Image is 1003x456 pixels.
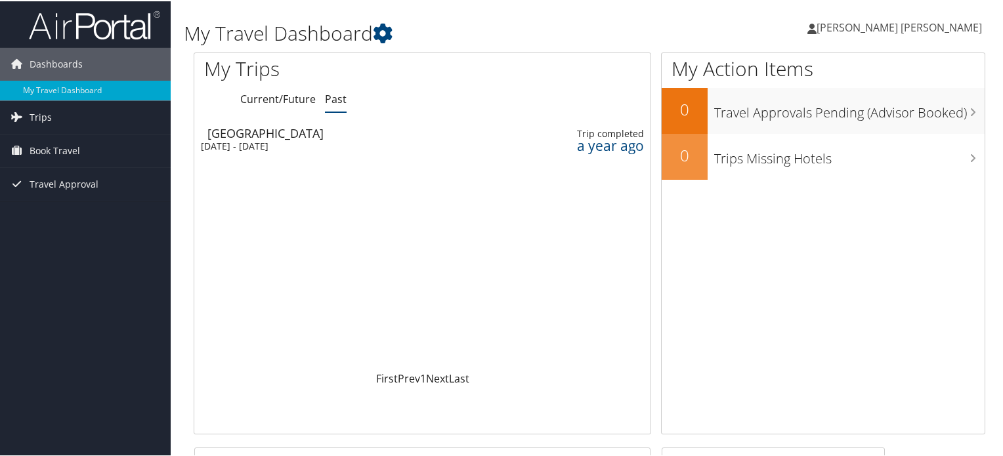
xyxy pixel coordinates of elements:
[398,370,420,384] a: Prev
[29,9,160,39] img: airportal-logo.png
[184,18,725,46] h1: My Travel Dashboard
[714,142,985,167] h3: Trips Missing Hotels
[714,96,985,121] h3: Travel Approvals Pending (Advisor Booked)
[207,126,342,138] div: [GEOGRAPHIC_DATA]
[30,47,83,79] span: Dashboards
[30,167,98,199] span: Travel Approval
[376,370,398,384] a: First
[662,54,985,81] h1: My Action Items
[662,133,985,178] a: 0Trips Missing Hotels
[240,91,316,105] a: Current/Future
[325,91,347,105] a: Past
[426,370,449,384] a: Next
[555,127,645,138] div: Trip completed
[449,370,469,384] a: Last
[662,87,985,133] a: 0Travel Approvals Pending (Advisor Booked)
[204,54,451,81] h1: My Trips
[555,138,645,150] div: a year ago
[662,143,708,165] h2: 0
[30,100,52,133] span: Trips
[420,370,426,384] a: 1
[201,139,335,151] div: [DATE] - [DATE]
[662,97,708,119] h2: 0
[817,19,982,33] span: [PERSON_NAME] [PERSON_NAME]
[30,133,80,166] span: Book Travel
[807,7,995,46] a: [PERSON_NAME] [PERSON_NAME]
